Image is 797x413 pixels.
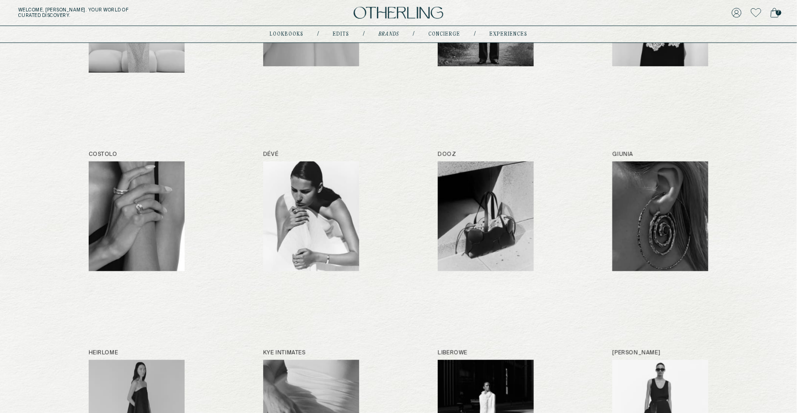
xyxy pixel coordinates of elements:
a: concierge [428,32,460,37]
h2: Liberowe [438,350,534,356]
h2: Costolo [89,151,185,158]
span: 7 [776,10,781,16]
h5: Welcome, [PERSON_NAME] . Your world of curated discovery. [18,7,246,18]
a: Brands [378,32,399,37]
div: / [363,31,365,38]
h2: [PERSON_NAME] [612,350,708,356]
h2: Dooz [438,151,534,158]
h2: Dévé [263,151,359,158]
a: Costolo [89,151,185,271]
a: Edits [333,32,349,37]
img: Dévé [263,161,359,271]
a: Dooz [438,151,534,271]
img: Costolo [89,161,185,271]
div: / [413,31,414,38]
a: Dévé [263,151,359,271]
img: Giunia [612,161,708,271]
a: lookbooks [270,32,303,37]
h2: Heirlome [89,350,185,356]
a: experiences [489,32,527,37]
h2: Kye Intimates [263,350,359,356]
h2: Giunia [612,151,708,158]
div: / [474,31,476,38]
a: Giunia [612,151,708,271]
div: / [317,31,319,38]
img: Dooz [438,161,534,271]
img: logo [354,7,443,19]
a: 7 [770,6,779,19]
